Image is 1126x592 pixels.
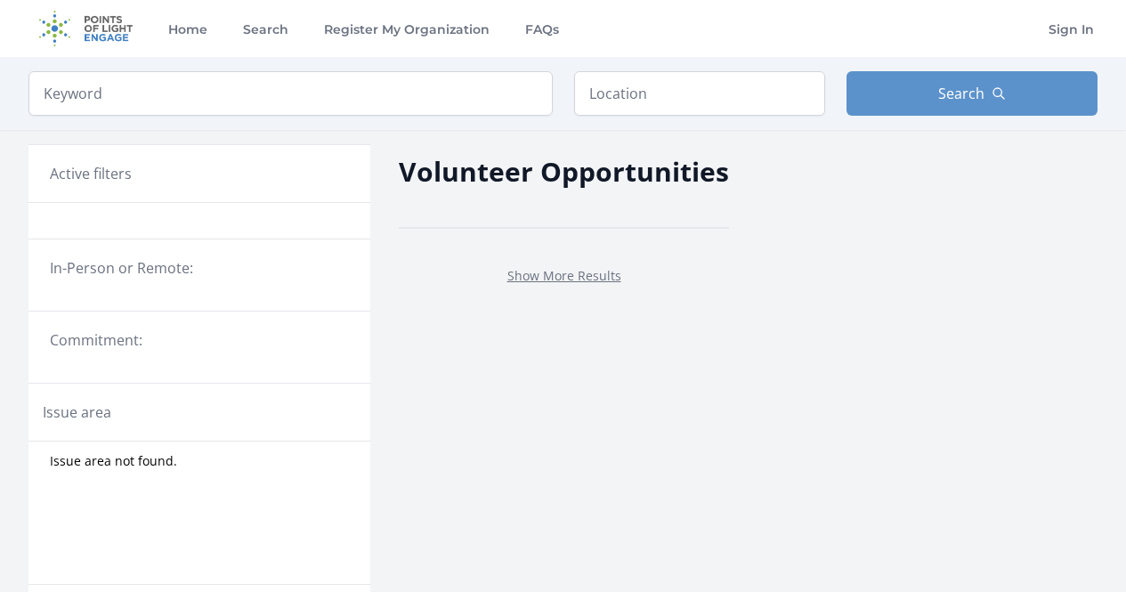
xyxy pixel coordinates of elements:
[50,329,349,351] legend: Commitment:
[43,401,111,423] legend: Issue area
[399,151,729,191] h2: Volunteer Opportunities
[507,267,621,284] a: Show More Results
[28,71,553,116] input: Keyword
[847,71,1098,116] button: Search
[50,257,349,279] legend: In-Person or Remote:
[938,83,984,104] span: Search
[574,71,825,116] input: Location
[50,452,177,470] span: Issue area not found.
[50,163,132,184] h3: Active filters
